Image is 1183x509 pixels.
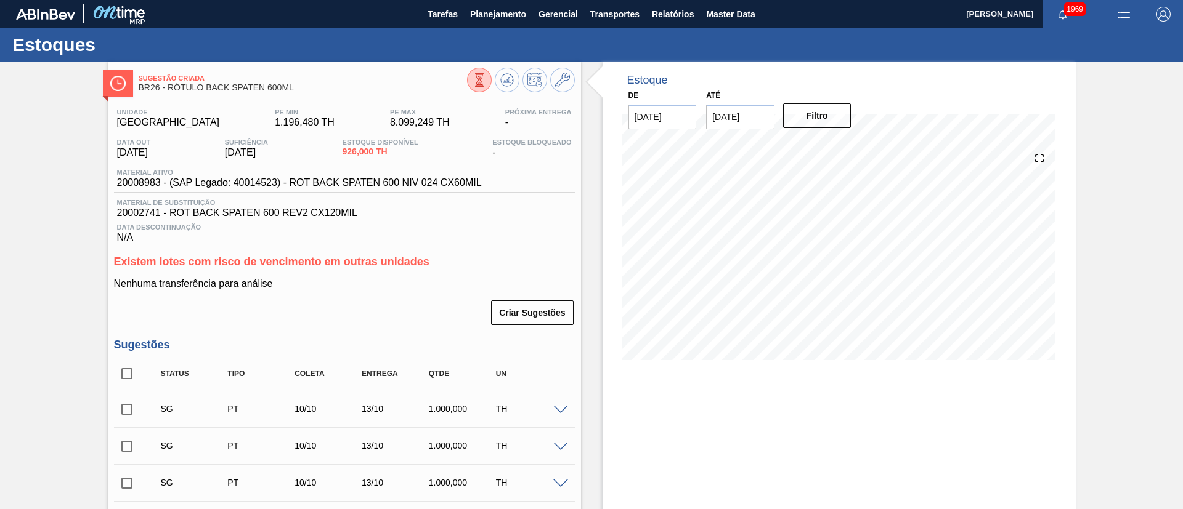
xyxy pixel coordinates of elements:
img: Ícone [110,76,126,91]
div: Pedido de Transferência [224,478,299,487]
button: Notificações [1043,6,1083,23]
div: TH [493,441,567,451]
span: Estoque Disponível [343,138,418,146]
span: Transportes [590,7,640,22]
span: Planejamento [470,7,526,22]
span: 20008983 - (SAP Legado: 40014523) - ROT BACK SPATEN 600 NIV 024 CX60MIL [117,177,482,188]
div: UN [493,369,567,378]
div: Tipo [224,369,299,378]
div: Entrega [359,369,433,378]
img: TNhmsLtSVTkK8tSr43FrP2fwEKptu5GPRR3wAAAABJRU5ErkJggg== [16,9,75,20]
span: 20002741 - ROT BACK SPATEN 600 REV2 CX120MIL [117,207,572,218]
div: 10/10/2025 [291,441,366,451]
button: Programar Estoque [522,68,547,92]
span: Unidade [117,108,220,116]
div: 13/10/2025 [359,478,433,487]
h1: Estoques [12,38,231,52]
span: Master Data [706,7,755,22]
div: TH [493,478,567,487]
span: Relatórios [652,7,694,22]
span: 1.196,480 TH [275,117,335,128]
input: dd/mm/yyyy [628,105,697,129]
span: 926,000 TH [343,147,418,156]
span: Tarefas [428,7,458,22]
div: TH [493,404,567,414]
img: Logout [1156,7,1171,22]
span: Próxima Entrega [505,108,572,116]
button: Visão Geral dos Estoques [467,68,492,92]
div: Pedido de Transferência [224,441,299,451]
div: Coleta [291,369,366,378]
div: 10/10/2025 [291,478,366,487]
div: Sugestão Criada [158,478,232,487]
label: Até [706,91,720,100]
span: 8.099,249 TH [390,117,450,128]
div: N/A [114,218,575,243]
span: 1969 [1064,2,1086,16]
span: Estoque Bloqueado [492,138,571,146]
span: Material de Substituição [117,199,572,206]
div: - [502,108,575,128]
button: Filtro [783,103,852,128]
button: Atualizar Gráfico [495,68,519,92]
span: Material ativo [117,169,482,176]
div: 13/10/2025 [359,404,433,414]
div: Sugestão Criada [158,441,232,451]
h3: Sugestões [114,339,575,351]
span: [DATE] [117,147,151,158]
div: 1.000,000 [426,478,500,487]
div: 1.000,000 [426,441,500,451]
span: Gerencial [539,7,578,22]
span: BR26 - RÓTULO BACK SPATEN 600ML [139,83,467,92]
p: Nenhuma transferência para análise [114,278,575,289]
span: Sugestão Criada [139,74,467,82]
div: 13/10/2025 [359,441,433,451]
span: Data Descontinuação [117,223,572,231]
span: Data out [117,138,151,146]
div: 10/10/2025 [291,404,366,414]
span: PE MIN [275,108,335,116]
img: userActions [1116,7,1131,22]
div: Sugestão Criada [158,404,232,414]
span: [GEOGRAPHIC_DATA] [117,117,220,128]
div: - [489,138,574,158]
div: Criar Sugestões [492,299,574,326]
span: PE MAX [390,108,450,116]
div: Pedido de Transferência [224,404,299,414]
div: 1.000,000 [426,404,500,414]
button: Criar Sugestões [491,300,573,325]
span: Existem lotes com risco de vencimento em outras unidades [114,255,429,268]
button: Ir ao Master Data / Geral [550,68,575,92]
span: [DATE] [225,147,268,158]
div: Estoque [627,74,668,87]
div: Qtde [426,369,500,378]
input: dd/mm/yyyy [706,105,774,129]
label: De [628,91,639,100]
div: Status [158,369,232,378]
span: Suficiência [225,138,268,146]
